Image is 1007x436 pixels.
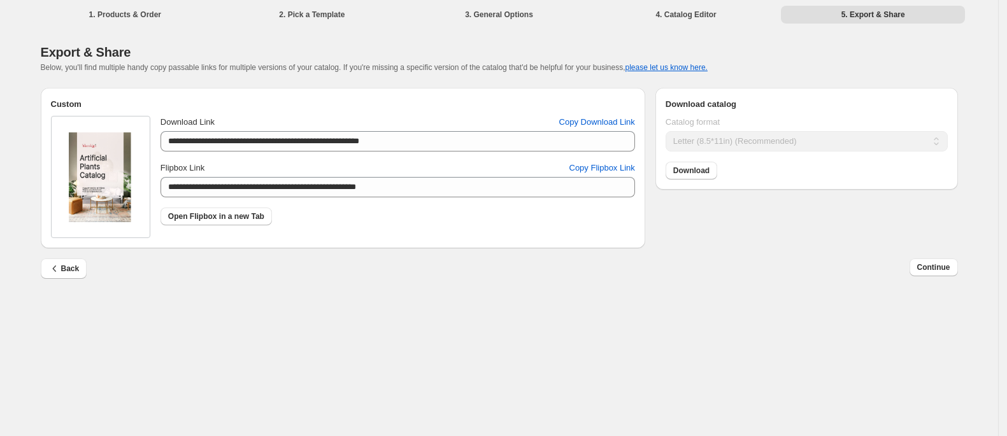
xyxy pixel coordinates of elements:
span: Download [673,165,710,176]
a: Open Flipbox in a new Tab [161,207,272,225]
span: Continue [917,262,950,272]
button: please let us know here. [625,63,708,72]
span: Copy Download Link [559,116,635,129]
h2: Download catalog [666,98,948,111]
span: Flipbox Link [161,163,204,172]
span: Export & Share [41,45,131,59]
button: Copy Flipbox Link [562,158,643,178]
button: Back [41,258,87,279]
span: Catalog format [666,117,720,127]
h2: Custom [51,98,635,111]
a: Download [666,162,717,179]
button: Continue [910,258,958,276]
span: Back [48,262,80,275]
span: Below, you'll find multiple handy copy passable links for multiple versions of your catalog. If y... [41,63,708,72]
span: Download Link [161,117,215,127]
span: Open Flipbox in a new Tab [168,211,264,222]
span: Copy Flipbox Link [569,162,635,174]
img: thumbImage [69,132,132,222]
button: Copy Download Link [552,112,643,132]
